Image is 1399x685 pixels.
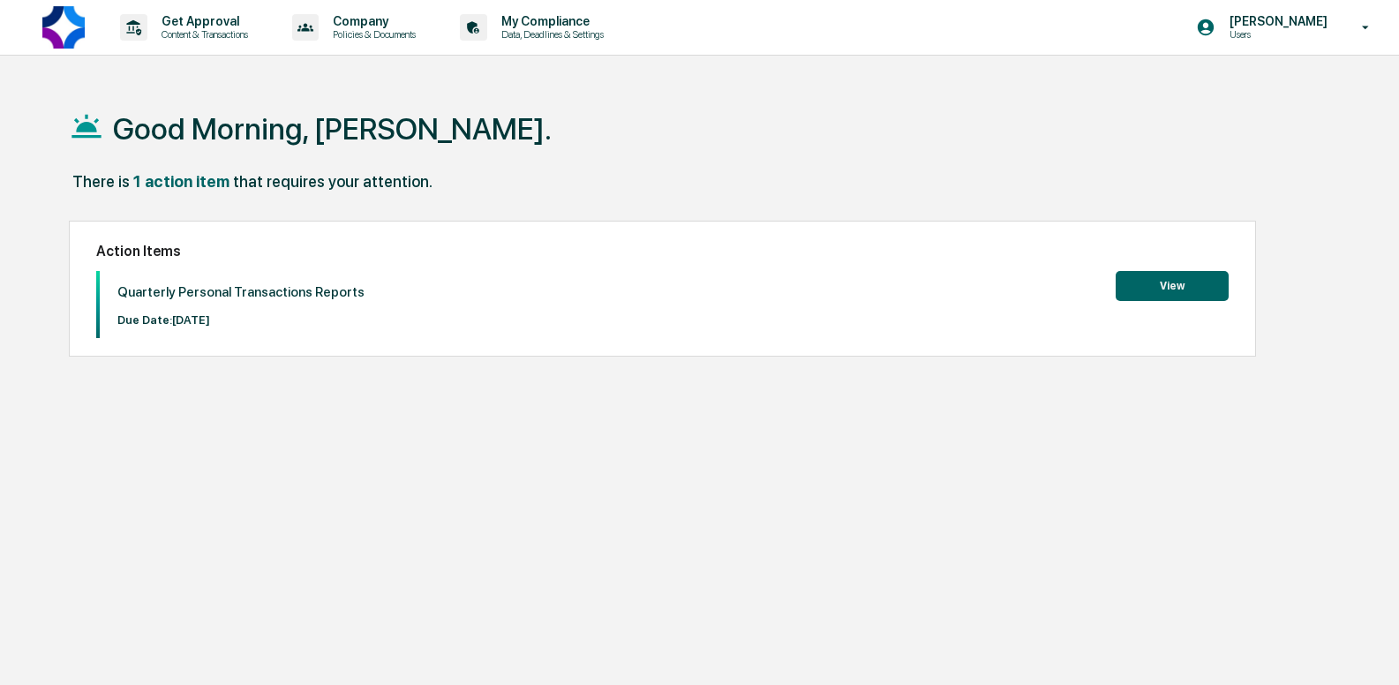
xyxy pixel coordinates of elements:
[72,172,130,191] div: There is
[319,28,425,41] p: Policies & Documents
[117,313,365,327] p: Due Date: [DATE]
[1215,14,1336,28] p: [PERSON_NAME]
[1215,28,1336,41] p: Users
[233,172,432,191] div: that requires your attention.
[117,284,365,300] p: Quarterly Personal Transactions Reports
[487,14,613,28] p: My Compliance
[113,111,552,147] h1: Good Morning, [PERSON_NAME].
[319,14,425,28] p: Company
[1116,276,1229,293] a: View
[1116,271,1229,301] button: View
[487,28,613,41] p: Data, Deadlines & Settings
[147,28,257,41] p: Content & Transactions
[133,172,229,191] div: 1 action item
[96,243,1230,260] h2: Action Items
[147,14,257,28] p: Get Approval
[42,6,85,49] img: logo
